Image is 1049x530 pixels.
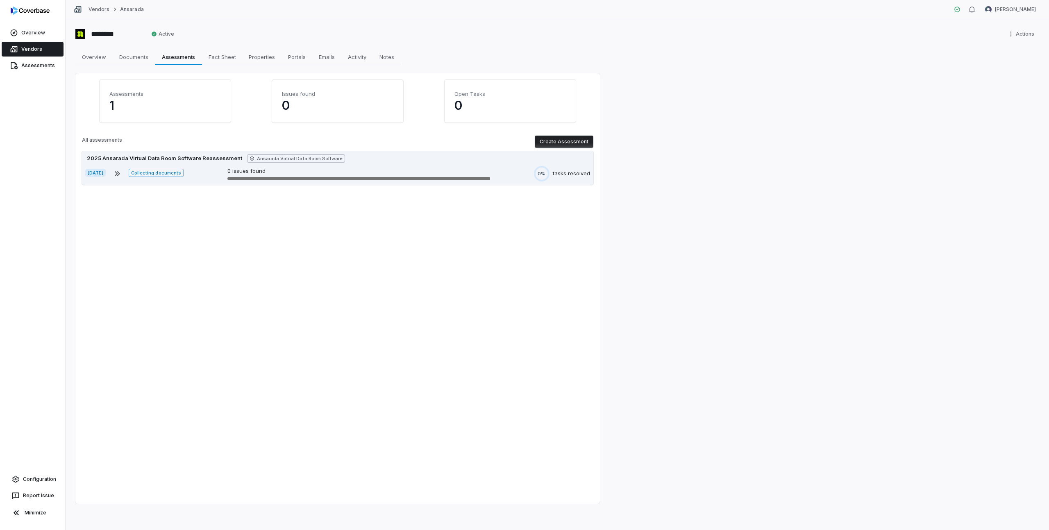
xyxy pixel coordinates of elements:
[11,7,50,15] img: logo-D7KZi-bG.svg
[454,90,566,98] h4: Open Tasks
[205,52,239,62] span: Fact Sheet
[553,170,590,178] div: tasks resolved
[995,6,1036,13] span: [PERSON_NAME]
[282,98,393,113] p: 0
[985,6,992,13] img: Mike Lewis avatar
[159,52,199,62] span: Assessments
[980,3,1041,16] button: Mike Lewis avatar[PERSON_NAME]
[2,42,64,57] a: Vendors
[245,52,278,62] span: Properties
[23,476,56,482] span: Configuration
[21,62,55,69] span: Assessments
[89,6,109,13] a: Vendors
[454,98,566,113] p: 0
[23,492,54,499] span: Report Issue
[25,510,46,516] span: Minimize
[82,137,122,147] p: All assessments
[345,52,370,62] span: Activity
[538,171,545,177] span: 0%
[316,52,338,62] span: Emails
[109,90,221,98] h4: Assessments
[21,46,42,52] span: Vendors
[151,31,174,37] span: Active
[227,167,490,175] p: 0 issues found
[21,29,45,36] span: Overview
[109,98,221,113] p: 1
[2,58,64,73] a: Assessments
[120,6,143,13] a: Ansarada
[282,90,393,98] h4: Issues found
[2,25,64,40] a: Overview
[85,154,244,163] div: 2025 Ansarada Virtual Data Room Software Reassessment
[535,136,593,148] button: Create Assessment
[285,52,309,62] span: Portals
[129,169,184,177] span: Collecting documents
[376,52,397,62] span: Notes
[3,505,62,521] button: Minimize
[85,169,106,177] span: [DATE]
[3,488,62,503] button: Report Issue
[3,472,62,487] a: Configuration
[116,52,152,62] span: Documents
[79,52,109,62] span: Overview
[247,154,345,163] span: Ansarada Virtual Data Room Software
[1005,28,1039,40] button: More actions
